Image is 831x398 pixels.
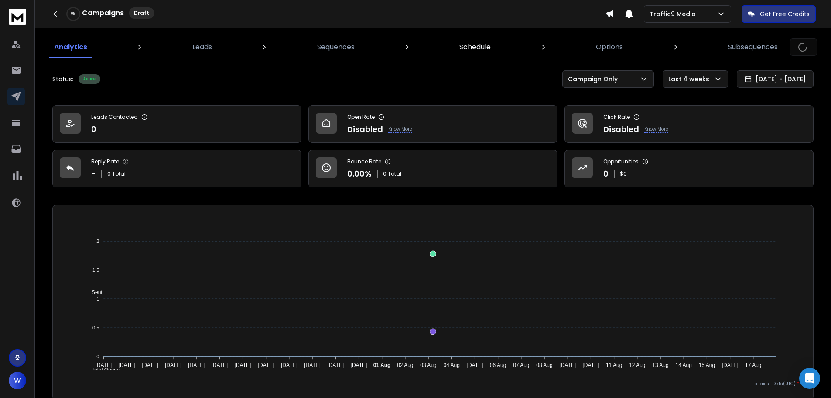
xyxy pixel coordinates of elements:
p: Disabled [347,123,383,135]
p: Sequences [317,42,355,52]
tspan: 11 Aug [606,362,622,368]
a: Bounce Rate0.00%0 Total [308,150,557,187]
button: W [9,372,26,389]
a: Open RateDisabledKnow More [308,105,557,143]
p: Reply Rate [91,158,119,165]
h1: Campaigns [82,8,124,18]
button: Get Free Credits [742,5,816,23]
tspan: 0.5 [92,325,99,330]
tspan: [DATE] [95,362,112,368]
p: Know More [388,126,412,133]
p: 0.00 % [347,168,372,180]
tspan: 0 [96,354,99,359]
a: Schedule [454,37,496,58]
p: x-axis : Date(UTC) [67,381,799,387]
p: Campaign Only [568,75,621,83]
tspan: 2 [96,239,99,244]
div: Draft [129,7,154,19]
p: Opportunities [603,158,639,165]
p: Traffic9 Media [650,10,699,18]
a: Reply Rate-0 Total [52,150,301,187]
tspan: [DATE] [235,362,251,368]
p: Bounce Rate [347,158,381,165]
p: Leads Contacted [91,114,138,121]
tspan: 17 Aug [745,362,761,368]
p: Subsequences [728,42,778,52]
p: $ 0 [620,170,627,177]
tspan: 15 Aug [699,362,715,368]
a: Sequences [312,37,360,58]
p: Disabled [603,123,639,135]
tspan: [DATE] [119,362,135,368]
tspan: [DATE] [722,362,739,368]
tspan: 1 [96,296,99,301]
p: 0 [91,123,96,135]
tspan: 12 Aug [629,362,645,368]
tspan: [DATE] [258,362,274,368]
p: 0 % [71,11,75,17]
p: Last 4 weeks [668,75,713,83]
tspan: [DATE] [559,362,576,368]
tspan: [DATE] [304,362,321,368]
a: Click RateDisabledKnow More [564,105,814,143]
p: Get Free Credits [760,10,810,18]
tspan: 13 Aug [652,362,668,368]
tspan: 1.5 [92,267,99,273]
tspan: [DATE] [467,362,483,368]
p: 0 Total [383,170,401,177]
tspan: [DATE] [583,362,599,368]
tspan: [DATE] [281,362,298,368]
tspan: 07 Aug [513,362,529,368]
img: logo [9,9,26,25]
div: Active [79,74,100,84]
p: Analytics [54,42,87,52]
p: 0 Total [107,170,126,177]
tspan: [DATE] [211,362,228,368]
p: Schedule [459,42,491,52]
a: Opportunities0$0 [564,150,814,187]
p: - [91,168,96,180]
tspan: [DATE] [165,362,181,368]
span: Sent [85,289,103,295]
a: Subsequences [723,37,783,58]
tspan: [DATE] [188,362,205,368]
tspan: 08 Aug [536,362,552,368]
tspan: 14 Aug [676,362,692,368]
tspan: 04 Aug [444,362,460,368]
button: [DATE] - [DATE] [737,70,814,88]
div: Open Intercom Messenger [799,368,820,389]
a: Options [591,37,628,58]
p: Status: [52,75,73,83]
tspan: [DATE] [142,362,158,368]
tspan: [DATE] [351,362,367,368]
tspan: [DATE] [327,362,344,368]
tspan: 06 Aug [490,362,506,368]
p: Open Rate [347,114,375,121]
a: Leads [187,37,217,58]
p: Know More [644,126,668,133]
span: Total Opens [85,367,120,373]
tspan: 03 Aug [420,362,436,368]
p: Options [596,42,623,52]
tspan: 01 Aug [373,362,391,368]
tspan: 02 Aug [397,362,413,368]
p: 0 [603,168,609,180]
p: Leads [192,42,212,52]
p: Click Rate [603,114,630,121]
a: Leads Contacted0 [52,105,301,143]
a: Analytics [49,37,92,58]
